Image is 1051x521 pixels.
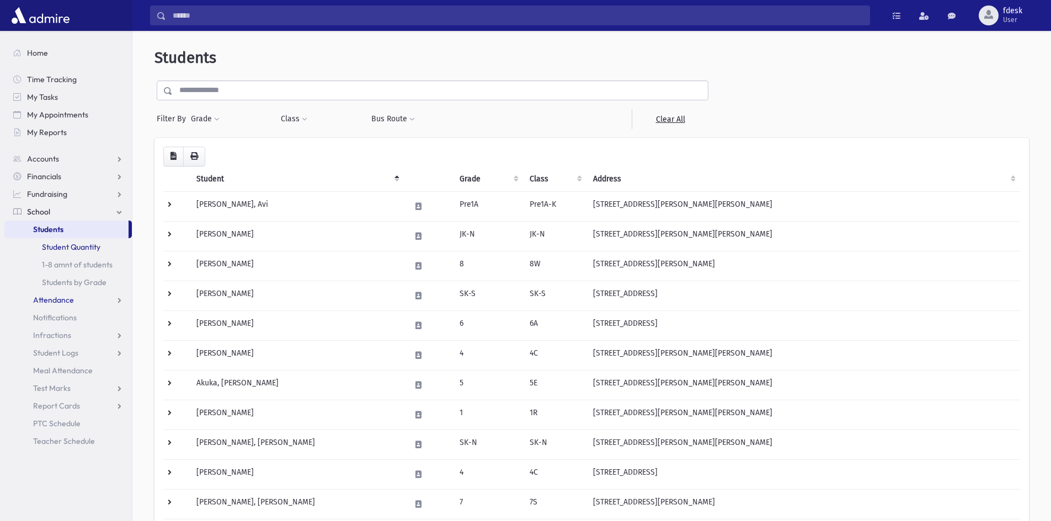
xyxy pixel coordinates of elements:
th: Grade: activate to sort column ascending [453,166,523,192]
td: SK-N [523,429,586,459]
a: Student Quantity [4,238,132,256]
a: School [4,203,132,221]
button: Bus Route [371,109,415,129]
th: Class: activate to sort column ascending [523,166,586,192]
span: Home [27,48,48,58]
a: Financials [4,168,132,185]
td: 1R [523,400,586,429]
a: Home [4,44,132,62]
button: CSV [163,147,184,166]
span: Fundraising [27,189,67,199]
a: Meal Attendance [4,362,132,379]
span: Test Marks [33,383,71,393]
td: 4 [453,340,523,370]
td: [STREET_ADDRESS][PERSON_NAME][PERSON_NAME] [586,340,1020,370]
span: Student Logs [33,348,78,358]
a: Student Logs [4,344,132,362]
td: [PERSON_NAME], [PERSON_NAME] [190,489,404,519]
td: 4C [523,459,586,489]
span: User [1003,15,1022,24]
th: Student: activate to sort column descending [190,166,404,192]
td: JK-N [523,221,586,251]
a: Time Tracking [4,71,132,88]
td: [PERSON_NAME] [190,221,404,251]
td: 4 [453,459,523,489]
span: My Tasks [27,92,58,102]
td: [STREET_ADDRESS] [586,281,1020,310]
td: [PERSON_NAME] [190,281,404,310]
span: PTC Schedule [33,418,81,428]
a: Infractions [4,326,132,344]
span: Students [33,224,63,234]
span: Teacher Schedule [33,436,95,446]
td: 5E [523,370,586,400]
span: Attendance [33,295,74,305]
td: [STREET_ADDRESS][PERSON_NAME][PERSON_NAME] [586,429,1020,459]
span: Financials [27,171,61,181]
td: [PERSON_NAME] [190,310,404,340]
input: Search [166,6,869,25]
span: fdesk [1003,7,1022,15]
a: My Reports [4,123,132,141]
a: Teacher Schedule [4,432,132,450]
td: [STREET_ADDRESS][PERSON_NAME][PERSON_NAME] [586,400,1020,429]
td: 8 [453,251,523,281]
a: My Appointments [4,106,132,123]
span: Meal Attendance [33,366,93,375]
span: My Reports [27,127,67,137]
img: AdmirePro [9,4,72,26]
td: [STREET_ADDRESS][PERSON_NAME] [586,251,1020,281]
td: [PERSON_NAME], Avi [190,191,404,221]
a: Fundraising [4,185,132,203]
td: [STREET_ADDRESS][PERSON_NAME][PERSON_NAME] [586,221,1020,251]
td: 6 [453,310,523,340]
td: [PERSON_NAME] [190,459,404,489]
td: [STREET_ADDRESS][PERSON_NAME][PERSON_NAME] [586,191,1020,221]
button: Class [280,109,308,129]
td: [PERSON_NAME] [190,400,404,429]
span: Infractions [33,330,71,340]
span: Accounts [27,154,59,164]
td: SK-N [453,429,523,459]
td: SK-S [523,281,586,310]
a: Students [4,221,129,238]
a: Accounts [4,150,132,168]
td: JK-N [453,221,523,251]
td: [PERSON_NAME] [190,340,404,370]
td: [STREET_ADDRESS][PERSON_NAME] [586,489,1020,519]
span: Notifications [33,313,77,323]
a: Attendance [4,291,132,309]
td: [STREET_ADDRESS][PERSON_NAME][PERSON_NAME] [586,370,1020,400]
span: My Appointments [27,110,88,120]
td: [STREET_ADDRESS] [586,310,1020,340]
td: 1 [453,400,523,429]
td: Pre1A [453,191,523,221]
a: Report Cards [4,397,132,415]
td: 5 [453,370,523,400]
td: 6A [523,310,586,340]
td: 8W [523,251,586,281]
td: SK-S [453,281,523,310]
a: Notifications [4,309,132,326]
a: Clear All [632,109,708,129]
a: 1-8 amnt of students [4,256,132,273]
td: [PERSON_NAME] [190,251,404,281]
button: Grade [190,109,220,129]
span: Students [154,49,216,67]
td: Pre1A-K [523,191,586,221]
span: Filter By [157,113,190,125]
td: 4C [523,340,586,370]
a: PTC Schedule [4,415,132,432]
td: 7S [523,489,586,519]
td: [PERSON_NAME], [PERSON_NAME] [190,429,404,459]
a: Test Marks [4,379,132,397]
th: Address: activate to sort column ascending [586,166,1020,192]
td: 7 [453,489,523,519]
td: Akuka, [PERSON_NAME] [190,370,404,400]
span: School [27,207,50,217]
button: Print [183,147,205,166]
a: Students by Grade [4,273,132,291]
span: Time Tracking [27,74,77,84]
span: Report Cards [33,401,80,411]
a: My Tasks [4,88,132,106]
